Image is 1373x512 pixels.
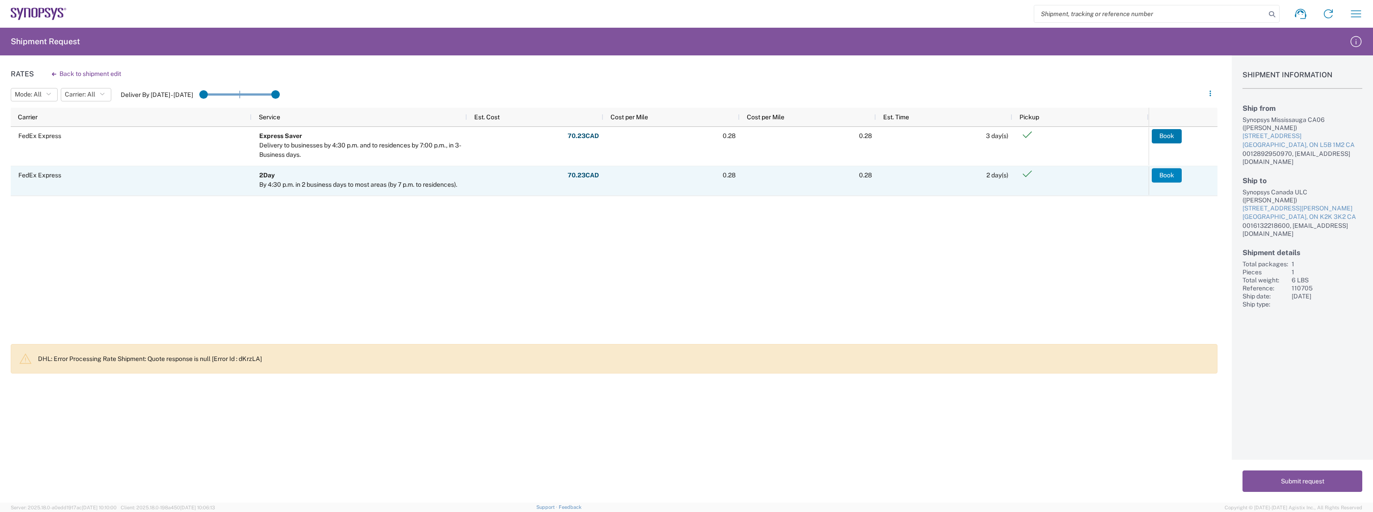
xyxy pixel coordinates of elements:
div: 6 LBS [1292,276,1362,284]
h2: Ship from [1242,104,1362,113]
div: Synopsys Mississauga CA06 ([PERSON_NAME]) [1242,116,1362,132]
div: [STREET_ADDRESS][PERSON_NAME] [1242,204,1362,213]
a: [STREET_ADDRESS][PERSON_NAME][GEOGRAPHIC_DATA], ON K2K 3K2 CA [1242,204,1362,222]
a: Support [536,504,559,510]
strong: 70.23 CAD [568,132,599,140]
div: Delivery to businesses by 4:30 p.m. and to residences by 7:00 p.m., in 3-Business days. [259,141,463,159]
div: Ship type: [1242,300,1288,308]
button: Mode: All [11,88,58,101]
span: Service [259,113,280,121]
h2: Shipment details [1242,248,1362,257]
a: Feedback [559,504,581,510]
div: Reference: [1242,284,1288,292]
span: FedEx Express [18,172,61,179]
div: 1 [1292,260,1362,268]
div: 1 [1292,268,1362,276]
a: [STREET_ADDRESS][GEOGRAPHIC_DATA], ON L5B 1M2 CA [1242,132,1362,149]
div: Ship date: [1242,292,1288,300]
button: Book [1152,129,1182,143]
button: Carrier: All [61,88,111,101]
span: 2 day(s) [986,172,1008,179]
h2: Shipment Request [11,36,80,47]
span: Est. Time [883,113,909,121]
span: Cost per Mile [611,113,648,121]
input: Shipment, tracking or reference number [1034,5,1266,22]
span: Copyright © [DATE]-[DATE] Agistix Inc., All Rights Reserved [1225,504,1362,512]
div: 0012892950970, [EMAIL_ADDRESS][DOMAIN_NAME] [1242,150,1362,166]
div: By 4:30 p.m. in 2 business days to most areas (by 7 p.m. to residences). [259,180,457,189]
span: [DATE] 10:10:00 [82,505,117,510]
span: Carrier [18,113,38,121]
h2: Ship to [1242,176,1362,185]
span: [DATE] 10:06:13 [180,505,215,510]
div: Total packages: [1242,260,1288,268]
span: Est. Cost [474,113,500,121]
span: 3 day(s) [986,132,1008,139]
span: 0.28 [859,172,872,179]
div: [DATE] [1292,292,1362,300]
button: 70.23CAD [567,129,599,143]
span: Client: 2025.18.0-198a450 [121,505,215,510]
h1: Shipment Information [1242,71,1362,89]
button: Submit request [1242,470,1362,492]
div: 0016132218600, [EMAIL_ADDRESS][DOMAIN_NAME] [1242,222,1362,238]
span: 0.28 [723,132,736,139]
label: Deliver By [DATE] - [DATE] [121,91,193,99]
b: 2Day [259,172,275,179]
div: [GEOGRAPHIC_DATA], ON L5B 1M2 CA [1242,141,1362,150]
button: Book [1152,168,1182,182]
div: 110705 [1292,284,1362,292]
p: DHL: Error Processing Rate Shipment: Quote response is null [Error Id : dKrzLA] [38,355,1210,363]
button: Back to shipment edit [45,66,128,82]
span: Cost per Mile [747,113,784,121]
span: 0.28 [859,132,872,139]
h1: Rates [11,70,34,78]
span: Mode: All [15,90,42,99]
button: 70.23CAD [567,168,599,182]
span: FedEx Express [18,132,61,139]
span: Pickup [1019,113,1039,121]
span: Carrier: All [65,90,95,99]
div: [GEOGRAPHIC_DATA], ON K2K 3K2 CA [1242,213,1362,222]
div: [STREET_ADDRESS] [1242,132,1362,141]
div: Pieces [1242,268,1288,276]
b: Express Saver [259,132,302,139]
div: Total weight: [1242,276,1288,284]
span: Server: 2025.18.0-a0edd1917ac [11,505,117,510]
strong: 70.23 CAD [568,171,599,180]
div: Synopsys Canada ULC ([PERSON_NAME]) [1242,188,1362,204]
span: 0.28 [723,172,736,179]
